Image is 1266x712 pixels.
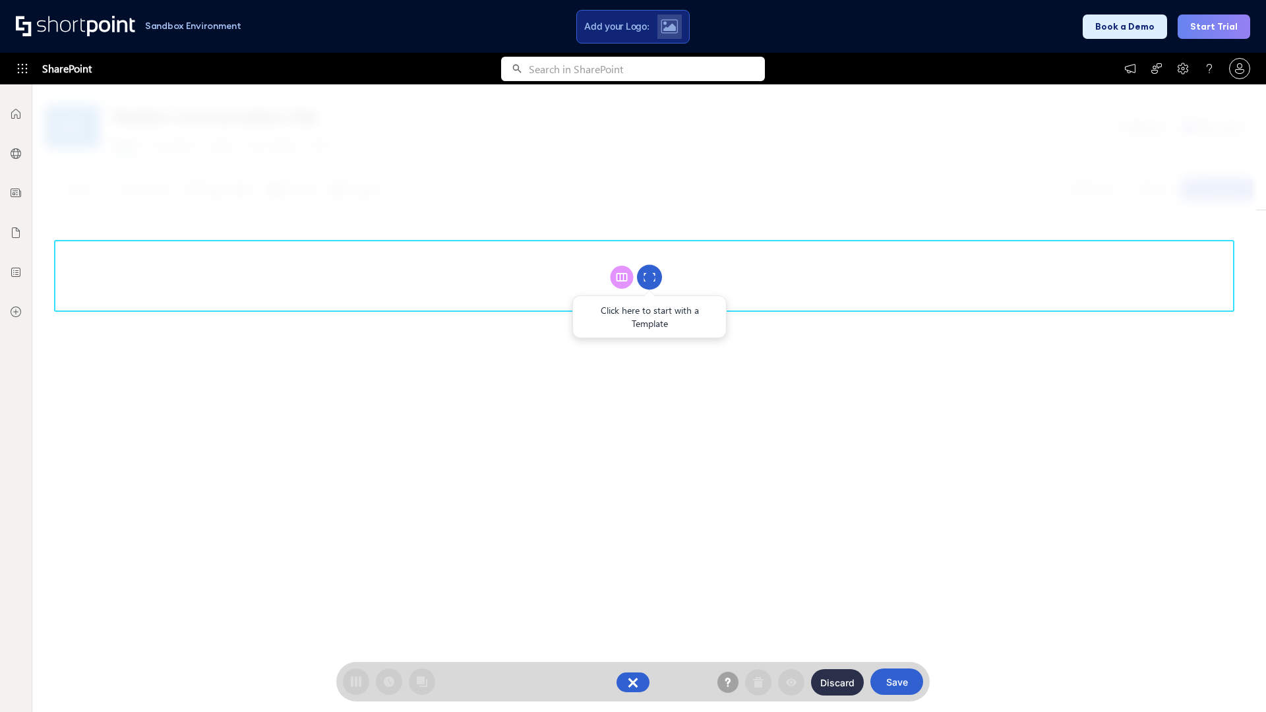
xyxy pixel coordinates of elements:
[584,20,649,32] span: Add your Logo:
[1083,15,1167,39] button: Book a Demo
[529,57,765,81] input: Search in SharePoint
[870,668,923,695] button: Save
[661,19,678,34] img: Upload logo
[811,669,864,696] button: Discard
[1200,649,1266,712] iframe: Chat Widget
[42,53,92,84] span: SharePoint
[1178,15,1250,39] button: Start Trial
[145,22,241,30] h1: Sandbox Environment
